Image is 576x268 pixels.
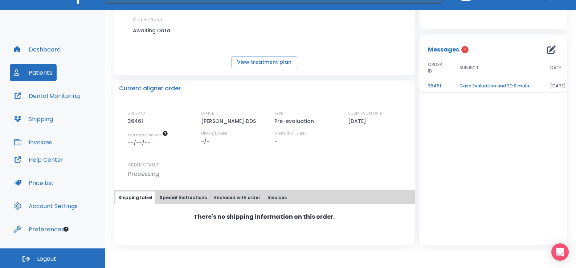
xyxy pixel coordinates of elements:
[10,87,84,104] button: Dental Monitoring
[265,191,290,204] button: Invoices
[461,46,469,53] span: 1
[128,110,145,117] p: ORDER ID
[211,191,263,204] button: Enclosed with order
[274,117,316,125] p: Pre-evaluation
[274,110,283,117] p: TYPE
[428,45,459,54] p: Messages
[551,243,569,261] div: Open Intercom Messenger
[10,197,82,215] button: Account Settings
[274,137,277,146] p: -
[37,255,56,263] span: Logout
[115,191,413,204] div: tabs
[459,65,479,71] span: SUBJECT
[348,110,382,117] p: SUBMISSION DATE
[550,65,561,71] span: DATE
[10,220,69,238] button: Preferences
[128,133,168,137] span: The date will be available after approving treatment plan
[10,151,68,168] button: Help Center
[10,64,57,81] button: Patients
[542,80,575,92] td: [DATE]
[194,213,335,221] p: There's no shipping information on this order.
[201,110,214,117] p: OFFICE
[10,110,57,128] button: Shipping
[348,117,369,125] p: [DATE]
[201,137,212,146] p: -/-
[128,170,159,178] p: Processing
[63,226,69,232] div: Tooltip anchor
[133,26,198,35] p: Awaiting Data
[231,56,297,68] button: View treatment plan
[451,80,542,92] td: Case Evaluation and 3D Simulation Ready
[201,117,258,125] p: [PERSON_NAME] DDS
[128,139,153,147] p: --/--/--
[10,174,58,191] button: Price List
[428,61,442,74] span: ORDER ID
[201,131,228,137] p: UPPER/LOWER
[133,17,198,23] p: Current Batch
[274,131,306,137] p: STEPS INCLUDED
[119,84,181,93] p: Current aligner order
[115,191,155,204] button: Shipping label
[157,191,210,204] button: Special Instructions
[10,133,56,151] button: Invoices
[128,162,410,168] p: ORDER STATUS
[419,80,451,92] td: 36461
[10,41,65,58] button: Dashboard
[128,117,146,125] p: 36461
